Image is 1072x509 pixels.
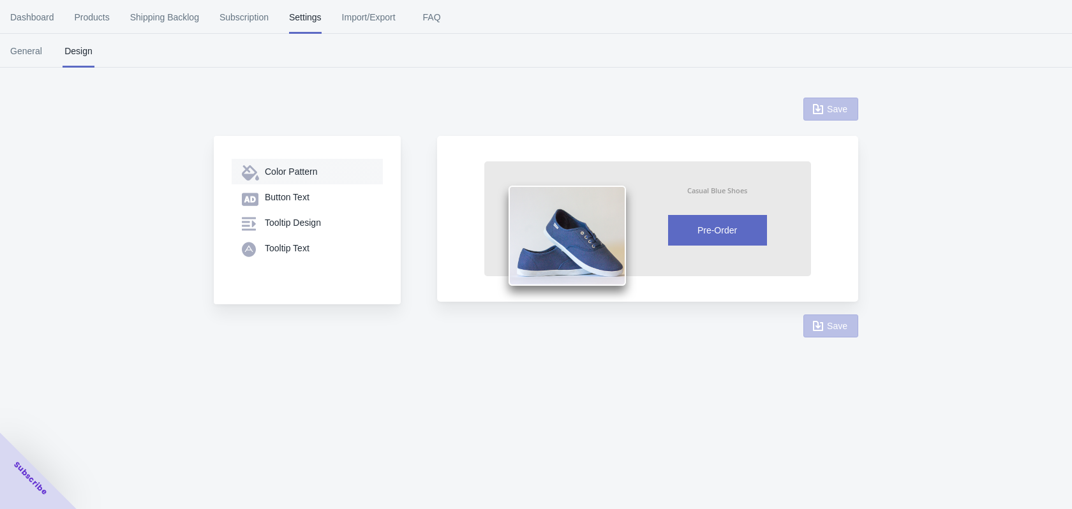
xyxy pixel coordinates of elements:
[11,459,50,498] span: Subscribe
[509,186,626,286] img: shoes.png
[130,1,199,34] span: Shipping Backlog
[342,1,396,34] span: Import/Export
[232,184,383,210] button: Button Text
[10,1,54,34] span: Dashboard
[265,216,373,229] div: Tooltip Design
[75,1,110,34] span: Products
[265,191,373,203] div: Button Text
[232,235,383,261] button: Tooltip Text
[232,210,383,235] button: Tooltip Design
[668,215,767,246] button: Pre-Order
[63,34,94,68] span: Design
[10,34,42,68] span: General
[265,242,373,255] div: Tooltip Text
[416,1,448,34] span: FAQ
[265,165,373,178] div: Color Pattern
[289,1,322,34] span: Settings
[687,186,747,195] div: Casual Blue Shoes
[220,1,269,34] span: Subscription
[232,159,383,184] button: Color Pattern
